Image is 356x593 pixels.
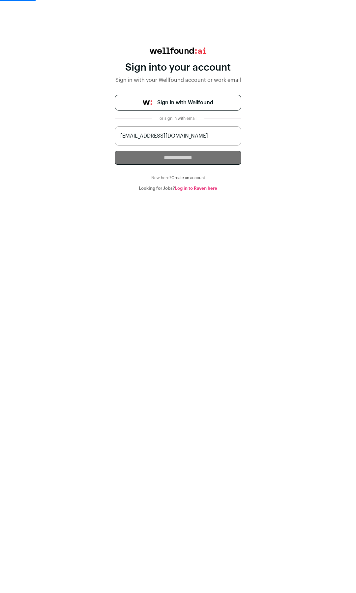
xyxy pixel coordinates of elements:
div: New here? [115,175,241,181]
a: Sign in with Wellfound [115,95,241,111]
input: name@work-email.com [115,126,241,146]
img: wellfound:ai [150,48,206,54]
div: or sign in with email [157,116,199,121]
a: Create an account [171,176,205,180]
div: Looking for Jobs? [115,186,241,191]
div: Sign in with your Wellfound account or work email [115,76,241,84]
span: Sign in with Wellfound [157,99,213,107]
a: Log in to Raven here [175,186,217,190]
img: wellfound-symbol-flush-black-fb3c872781a75f747ccb3a119075da62bfe97bd399995f84a933054e44a575c4.png [143,100,152,105]
div: Sign into your account [115,62,241,74]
